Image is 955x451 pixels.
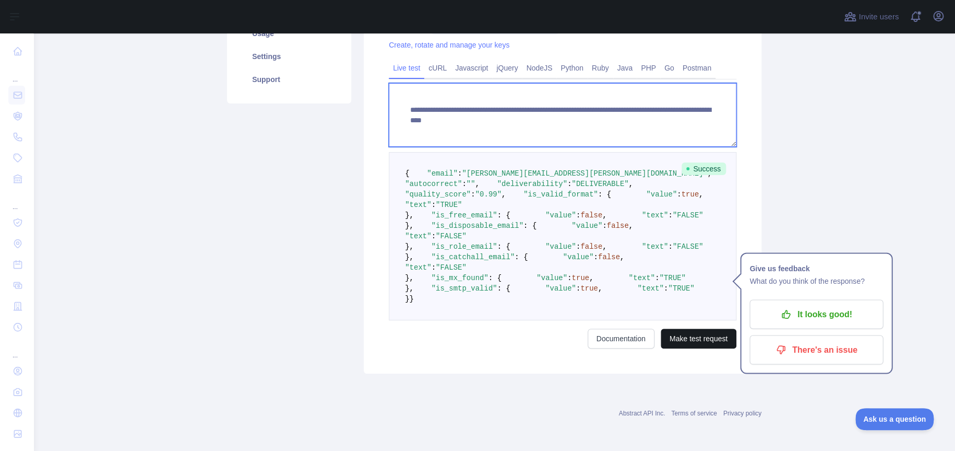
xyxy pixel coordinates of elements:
[436,201,462,209] span: "TRUE"
[757,341,875,359] p: There's an issue
[668,211,672,219] span: :
[671,410,717,417] a: Terms of service
[602,222,606,230] span: :
[567,180,571,188] span: :
[431,253,515,261] span: "is_catchall_email"
[240,45,339,68] a: Settings
[431,201,435,209] span: :
[655,274,659,282] span: :
[619,410,665,417] a: Abstract API Inc.
[642,211,668,219] span: "text"
[682,163,726,175] span: Success
[405,222,414,230] span: },
[451,60,492,76] a: Javascript
[409,295,413,303] span: }
[723,410,761,417] a: Privacy policy
[545,242,576,251] span: "value"
[749,335,883,364] button: There's an issue
[8,339,25,360] div: ...
[515,253,528,261] span: : {
[405,169,409,178] span: {
[580,242,602,251] span: false
[659,274,685,282] span: "TRUE"
[661,329,736,349] button: Make test request
[405,232,431,240] span: "text"
[8,63,25,84] div: ...
[240,22,339,45] a: Usage
[580,284,598,293] span: true
[8,190,25,211] div: ...
[673,242,703,251] span: "FALSE"
[708,169,712,178] span: ,
[467,180,475,188] span: ""
[389,41,509,49] a: Create, rotate and manage your keys
[240,68,339,91] a: Support
[580,211,602,219] span: false
[556,60,588,76] a: Python
[405,253,414,261] span: },
[593,253,598,261] span: :
[405,211,414,219] span: },
[668,242,672,251] span: :
[664,284,668,293] span: :
[668,284,694,293] span: "TRUE"
[431,242,497,251] span: "is_role_email"
[497,284,510,293] span: : {
[436,263,467,272] span: "FALSE"
[567,274,571,282] span: :
[607,222,629,230] span: false
[405,190,471,199] span: "quality_score"
[405,284,414,293] span: },
[576,242,580,251] span: :
[749,262,883,274] h1: Give us feedback
[462,169,707,178] span: "[PERSON_NAME][EMAIL_ADDRESS][PERSON_NAME][DOMAIN_NAME]"
[598,284,602,293] span: ,
[576,284,580,293] span: :
[427,169,458,178] span: "email"
[637,60,660,76] a: PHP
[588,329,654,349] a: Documentation
[660,60,678,76] a: Go
[629,222,633,230] span: ,
[858,11,899,23] span: Invite users
[589,274,593,282] span: ,
[405,274,414,282] span: },
[497,242,510,251] span: : {
[523,190,598,199] span: "is_valid_format"
[629,180,633,188] span: ,
[613,60,637,76] a: Java
[681,190,699,199] span: true
[405,242,414,251] span: },
[502,190,506,199] span: ,
[602,211,606,219] span: ,
[405,180,462,188] span: "autocorrect"
[749,299,883,329] button: It looks good!
[471,190,475,199] span: :
[646,190,677,199] span: "value"
[536,274,567,282] span: "value"
[436,232,467,240] span: "FALSE"
[576,211,580,219] span: :
[545,211,576,219] span: "value"
[475,180,479,188] span: ,
[431,232,435,240] span: :
[588,60,613,76] a: Ruby
[598,253,620,261] span: false
[677,190,681,199] span: :
[523,222,536,230] span: : {
[492,60,522,76] a: jQuery
[545,284,576,293] span: "value"
[497,211,510,219] span: : {
[673,211,703,219] span: "FALSE"
[389,60,424,76] a: Live test
[571,274,589,282] span: true
[571,180,628,188] span: "DELIVERABLE"
[678,60,715,76] a: Postman
[497,180,567,188] span: "deliverability"
[602,242,606,251] span: ,
[620,253,624,261] span: ,
[431,222,523,230] span: "is_disposable_email"
[475,190,501,199] span: "0.99"
[629,274,655,282] span: "text"
[563,253,594,261] span: "value"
